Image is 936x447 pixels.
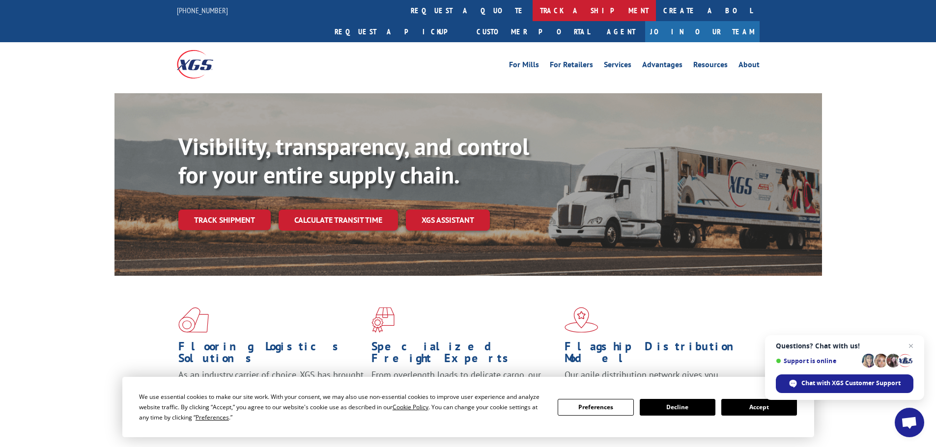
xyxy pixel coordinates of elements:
a: Calculate transit time [279,210,398,231]
img: xgs-icon-focused-on-flooring-red [371,307,395,333]
a: Track shipment [178,210,271,230]
a: Advantages [642,61,682,72]
a: Resources [693,61,728,72]
a: For Mills [509,61,539,72]
div: Chat with XGS Customer Support [776,374,913,393]
span: Chat with XGS Customer Support [801,379,901,388]
h1: Specialized Freight Experts [371,341,557,369]
a: Request a pickup [327,21,469,42]
button: Decline [640,399,715,416]
a: [PHONE_NUMBER] [177,5,228,15]
img: xgs-icon-flagship-distribution-model-red [565,307,598,333]
div: Cookie Consent Prompt [122,377,814,437]
span: Questions? Chat with us! [776,342,913,350]
span: Our agile distribution network gives you nationwide inventory management on demand. [565,369,745,392]
a: Customer Portal [469,21,597,42]
b: Visibility, transparency, and control for your entire supply chain. [178,131,529,190]
span: Preferences [196,413,229,421]
button: Preferences [558,399,633,416]
a: XGS ASSISTANT [406,210,490,231]
div: Open chat [895,408,924,437]
h1: Flooring Logistics Solutions [178,341,364,369]
button: Accept [721,399,797,416]
span: As an industry carrier of choice, XGS has brought innovation and dedication to flooring logistics... [178,369,364,404]
span: Close chat [905,340,917,352]
img: xgs-icon-total-supply-chain-intelligence-red [178,307,209,333]
a: Services [604,61,631,72]
a: For Retailers [550,61,593,72]
a: Agent [597,21,645,42]
a: About [738,61,760,72]
p: From overlength loads to delicate cargo, our experienced staff knows the best way to move your fr... [371,369,557,413]
div: We use essential cookies to make our site work. With your consent, we may also use non-essential ... [139,392,546,422]
h1: Flagship Distribution Model [565,341,750,369]
a: Join Our Team [645,21,760,42]
span: Support is online [776,357,858,365]
span: Cookie Policy [393,403,428,411]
